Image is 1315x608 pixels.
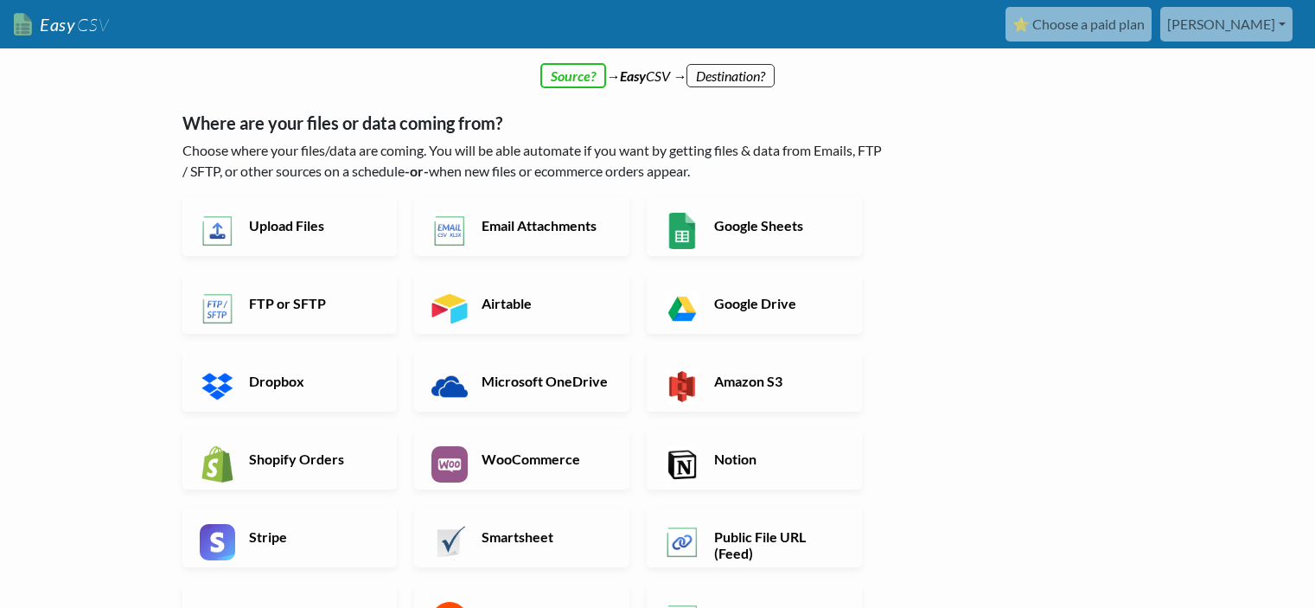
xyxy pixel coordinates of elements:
[200,213,236,249] img: Upload Files App & API
[245,373,380,389] h6: Dropbox
[477,451,613,467] h6: WooCommerce
[414,507,629,567] a: Smartsheet
[1005,7,1152,42] a: ⭐ Choose a paid plan
[405,163,429,179] b: -or-
[75,14,109,35] span: CSV
[200,291,236,327] img: FTP or SFTP App & API
[710,295,846,311] h6: Google Drive
[664,446,700,483] img: Notion App & API
[414,273,629,334] a: Airtable
[431,291,468,327] img: Airtable App & API
[431,213,468,249] img: Email New CSV or XLSX File App & API
[647,195,862,256] a: Google Sheets
[664,213,700,249] img: Google Sheets App & API
[414,429,629,490] a: WooCommerce
[245,217,380,234] h6: Upload Files
[182,351,398,412] a: Dropbox
[182,507,398,567] a: Stripe
[710,373,846,389] h6: Amazon S3
[477,528,613,545] h6: Smartsheet
[165,48,1151,86] div: → CSV →
[182,273,398,334] a: FTP or SFTP
[477,373,613,389] h6: Microsoft OneDrive
[647,507,862,567] a: Public File URL (Feed)
[182,112,887,133] h5: Where are your files or data coming from?
[1160,7,1293,42] a: [PERSON_NAME]
[647,273,862,334] a: Google Drive
[710,528,846,561] h6: Public File URL (Feed)
[182,140,887,182] p: Choose where your files/data are coming. You will be able automate if you want by getting files &...
[182,195,398,256] a: Upload Files
[477,295,613,311] h6: Airtable
[664,524,700,560] img: Public File URL App & API
[431,368,468,405] img: Microsoft OneDrive App & API
[647,351,862,412] a: Amazon S3
[414,195,629,256] a: Email Attachments
[664,368,700,405] img: Amazon S3 App & API
[664,291,700,327] img: Google Drive App & API
[200,368,236,405] img: Dropbox App & API
[245,451,380,467] h6: Shopify Orders
[14,7,109,42] a: EasyCSV
[710,451,846,467] h6: Notion
[710,217,846,234] h6: Google Sheets
[245,295,380,311] h6: FTP or SFTP
[200,524,236,560] img: Stripe App & API
[182,429,398,490] a: Shopify Orders
[647,429,862,490] a: Notion
[431,524,468,560] img: Smartsheet App & API
[414,351,629,412] a: Microsoft OneDrive
[477,217,613,234] h6: Email Attachments
[200,446,236,483] img: Shopify App & API
[245,528,380,545] h6: Stripe
[431,446,468,483] img: WooCommerce App & API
